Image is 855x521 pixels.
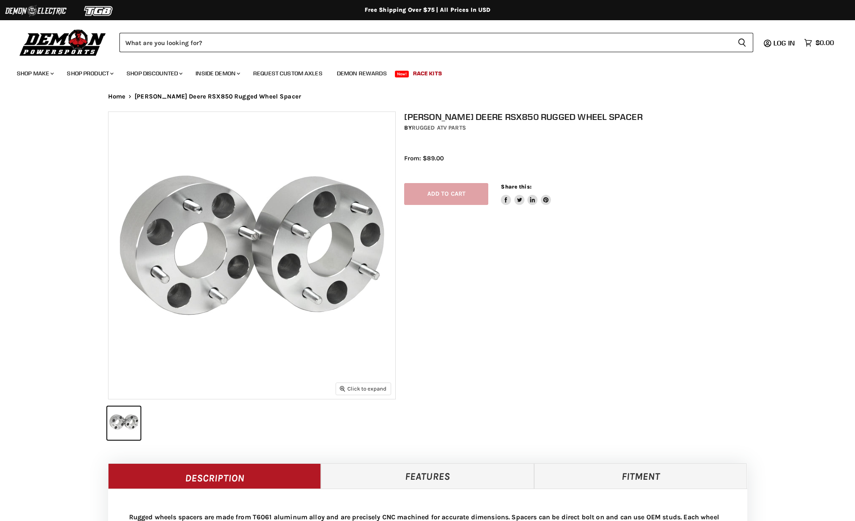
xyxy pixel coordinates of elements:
[501,183,531,190] span: Share this:
[404,154,444,162] span: From: $89.00
[404,112,756,122] h1: [PERSON_NAME] Deere RSX850 Rugged Wheel Spacer
[67,3,130,19] img: TGB Logo 2
[407,65,448,82] a: Race Kits
[773,39,795,47] span: Log in
[11,61,832,82] ul: Main menu
[534,463,747,489] a: Fitment
[770,39,800,47] a: Log in
[120,65,188,82] a: Shop Discounted
[340,385,386,392] span: Click to expand
[189,65,245,82] a: Inside Demon
[815,39,834,47] span: $0.00
[135,93,301,100] span: [PERSON_NAME] Deere RSX850 Rugged Wheel Spacer
[11,65,59,82] a: Shop Make
[501,183,551,205] aside: Share this:
[321,463,534,489] a: Features
[109,112,395,399] img: John Deere RSX850 Rugged Wheel Spacer
[17,27,109,57] img: Demon Powersports
[108,93,126,100] a: Home
[331,65,393,82] a: Demon Rewards
[119,33,731,52] input: Search
[119,33,753,52] form: Product
[412,124,466,131] a: Rugged ATV Parts
[395,71,409,77] span: New!
[247,65,329,82] a: Request Custom Axles
[91,93,764,100] nav: Breadcrumbs
[336,383,391,394] button: Click to expand
[731,33,753,52] button: Search
[91,6,764,14] div: Free Shipping Over $75 | All Prices In USD
[4,3,67,19] img: Demon Electric Logo 2
[61,65,119,82] a: Shop Product
[108,463,321,489] a: Description
[404,123,756,133] div: by
[107,407,140,440] button: John Deere RSX850 Rugged Wheel Spacer thumbnail
[800,37,838,49] a: $0.00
